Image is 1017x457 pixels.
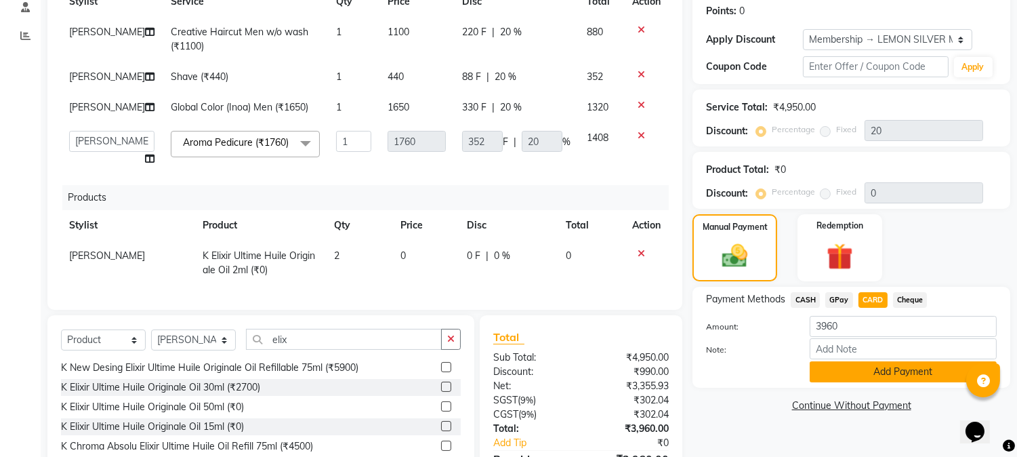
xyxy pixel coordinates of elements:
[960,403,1003,443] iframe: chat widget
[61,420,244,434] div: K Elixir Ultime Huile Originale Oil 15ml (₹0)
[598,436,680,450] div: ₹0
[467,249,480,263] span: 0 F
[492,25,495,39] span: |
[483,408,581,422] div: ( )
[388,101,409,113] span: 1650
[493,330,524,344] span: Total
[289,136,295,148] a: x
[562,135,570,149] span: %
[791,292,820,308] span: CASH
[810,338,997,359] input: Add Note
[459,210,558,241] th: Disc
[493,394,518,406] span: SGST
[69,71,145,83] span: [PERSON_NAME]
[61,380,260,395] div: K Elixir Ultime Huile Originale Oil 30ml (₹2700)
[336,26,341,38] span: 1
[483,436,598,450] a: Add Tip
[581,422,680,436] div: ₹3,960.00
[61,439,313,454] div: K Chroma Absolu Elixir Ultime Huile Oil Refill 75ml (₹4500)
[69,101,145,113] span: [PERSON_NAME]
[706,4,736,18] div: Points:
[171,71,228,83] span: Shave (₹440)
[954,57,993,77] button: Apply
[171,101,308,113] span: Global Color (Inoa) Men (₹1650)
[706,186,748,201] div: Discount:
[493,408,518,420] span: CGST
[587,101,608,113] span: 1320
[388,26,409,38] span: 1100
[203,250,315,276] span: K Elixir Ultime Huile Originale Oil 2ml (₹0)
[334,250,339,262] span: 2
[836,123,856,136] label: Fixed
[587,26,603,38] span: 880
[587,71,603,83] span: 352
[706,292,785,306] span: Payment Methods
[818,240,861,273] img: _gift.svg
[483,393,581,408] div: ( )
[581,408,680,422] div: ₹302.04
[494,249,510,263] span: 0 %
[810,361,997,382] button: Add Payment
[183,136,289,148] span: Aroma Pedicure (₹1760)
[486,70,489,84] span: |
[69,250,145,262] span: [PERSON_NAME]
[772,186,815,198] label: Percentage
[61,361,358,375] div: K New Desing Elixir Ultime Huile Originale Oil Refillable 75ml (₹5900)
[706,60,803,74] div: Coupon Code
[392,210,459,241] th: Price
[62,185,679,210] div: Products
[500,100,522,115] span: 20 %
[706,100,768,115] div: Service Total:
[581,351,680,365] div: ₹4,950.00
[483,365,581,379] div: Discount:
[695,399,1008,413] a: Continue Without Payment
[706,163,769,177] div: Product Total:
[495,70,516,84] span: 20 %
[810,316,997,337] input: Amount
[462,100,486,115] span: 330 F
[696,321,800,333] label: Amount:
[739,4,745,18] div: 0
[706,124,748,138] div: Discount:
[400,250,406,262] span: 0
[503,135,508,149] span: F
[520,395,533,405] span: 9%
[194,210,326,241] th: Product
[587,132,608,144] span: 1408
[581,379,680,393] div: ₹3,355.93
[706,33,803,47] div: Apply Discount
[483,351,581,365] div: Sub Total:
[486,249,489,263] span: |
[703,221,768,233] label: Manual Payment
[774,163,786,177] div: ₹0
[514,135,516,149] span: |
[69,26,145,38] span: [PERSON_NAME]
[336,71,341,83] span: 1
[772,123,815,136] label: Percentage
[462,70,481,84] span: 88 F
[492,100,495,115] span: |
[696,344,800,356] label: Note:
[825,292,853,308] span: GPay
[858,292,888,308] span: CARD
[836,186,856,198] label: Fixed
[61,210,194,241] th: Stylist
[558,210,624,241] th: Total
[336,101,341,113] span: 1
[246,329,442,350] input: Search or Scan
[566,250,571,262] span: 0
[326,210,392,241] th: Qty
[483,422,581,436] div: Total:
[773,100,816,115] div: ₹4,950.00
[803,56,948,77] input: Enter Offer / Coupon Code
[816,220,863,232] label: Redemption
[521,409,534,420] span: 9%
[893,292,928,308] span: Cheque
[171,26,308,52] span: Creative Haircut Men w/o wash (₹1100)
[624,210,669,241] th: Action
[388,71,404,83] span: 440
[483,379,581,393] div: Net:
[714,241,755,271] img: _cash.svg
[581,365,680,379] div: ₹990.00
[581,393,680,408] div: ₹302.04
